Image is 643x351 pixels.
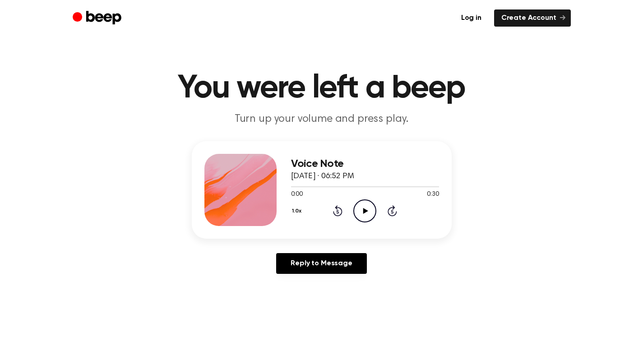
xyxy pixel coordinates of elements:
[291,203,305,219] button: 1.0x
[427,190,439,199] span: 0:30
[494,9,571,27] a: Create Account
[454,9,489,27] a: Log in
[291,190,303,199] span: 0:00
[276,253,366,274] a: Reply to Message
[73,9,124,27] a: Beep
[148,112,495,127] p: Turn up your volume and press play.
[291,158,439,170] h3: Voice Note
[91,72,553,105] h1: You were left a beep
[291,172,354,180] span: [DATE] · 06:52 PM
